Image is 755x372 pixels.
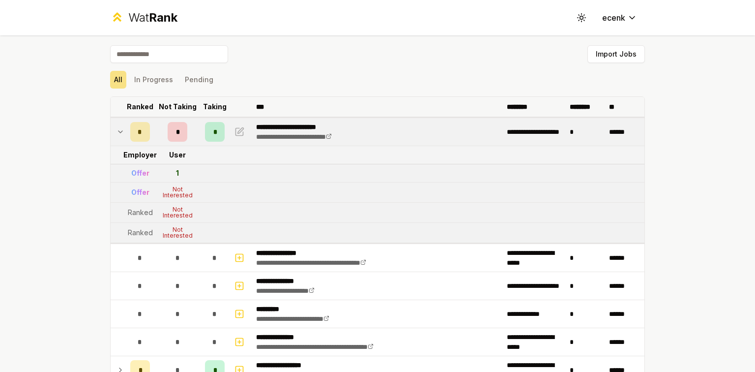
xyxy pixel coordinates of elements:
div: Not Interested [158,207,197,218]
p: Not Taking [159,102,197,112]
button: Import Jobs [587,45,645,63]
button: ecenk [594,9,645,27]
div: 1 [176,168,179,178]
div: Not Interested [158,186,197,198]
div: Offer [131,187,149,197]
span: ecenk [602,12,625,24]
button: In Progress [130,71,177,89]
div: Ranked [128,228,153,238]
div: Not Interested [158,227,197,239]
button: Pending [181,71,217,89]
p: Taking [203,102,227,112]
button: All [110,71,126,89]
p: Ranked [127,102,153,112]
a: WatRank [110,10,177,26]
td: Employer [126,146,154,164]
div: Offer [131,168,149,178]
div: Wat [128,10,177,26]
span: Rank [149,10,177,25]
div: Ranked [128,208,153,217]
td: User [154,146,201,164]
